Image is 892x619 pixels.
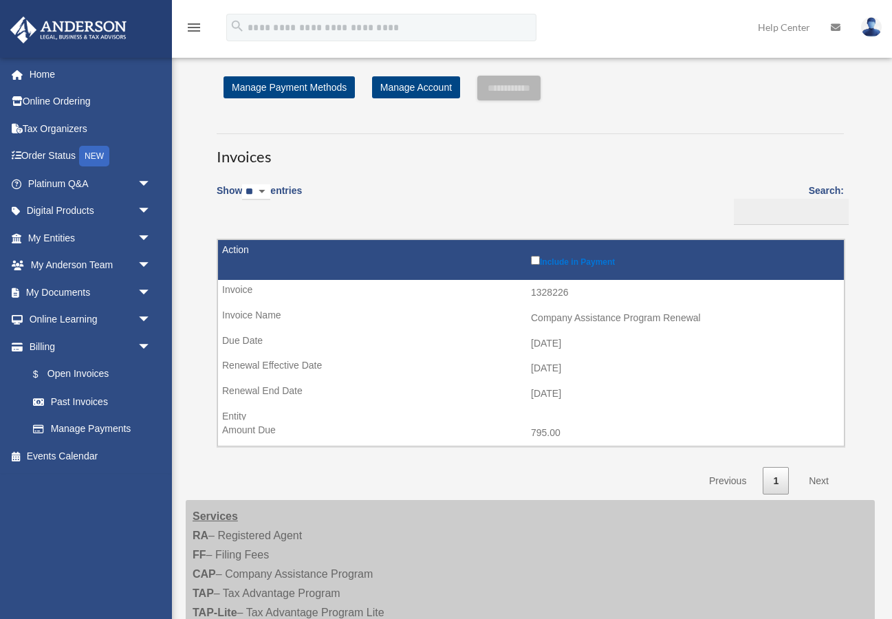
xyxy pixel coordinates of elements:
[531,253,837,267] label: Include in Payment
[186,19,202,36] i: menu
[10,88,172,116] a: Online Ordering
[138,170,165,198] span: arrow_drop_down
[10,115,172,142] a: Tax Organizers
[138,333,165,361] span: arrow_drop_down
[19,360,158,389] a: $Open Invoices
[734,199,849,225] input: Search:
[218,280,844,306] td: 1328226
[729,182,844,225] label: Search:
[218,420,844,446] td: 795.00
[193,510,238,522] strong: Services
[10,333,165,360] a: Billingarrow_drop_down
[10,170,172,197] a: Platinum Q&Aarrow_drop_down
[138,224,165,252] span: arrow_drop_down
[193,549,206,561] strong: FF
[372,76,460,98] a: Manage Account
[193,587,214,599] strong: TAP
[10,442,172,470] a: Events Calendar
[224,76,355,98] a: Manage Payment Methods
[10,224,172,252] a: My Entitiesarrow_drop_down
[217,182,302,214] label: Show entries
[218,356,844,382] td: [DATE]
[217,133,844,168] h3: Invoices
[138,306,165,334] span: arrow_drop_down
[230,19,245,34] i: search
[218,381,844,407] td: [DATE]
[6,17,131,43] img: Anderson Advisors Platinum Portal
[10,61,172,88] a: Home
[531,312,837,324] div: Company Assistance Program Renewal
[218,331,844,357] td: [DATE]
[10,197,172,225] a: Digital Productsarrow_drop_down
[10,142,172,171] a: Order StatusNEW
[193,607,237,618] strong: TAP-Lite
[79,146,109,166] div: NEW
[10,306,172,334] a: Online Learningarrow_drop_down
[699,467,757,495] a: Previous
[10,252,172,279] a: My Anderson Teamarrow_drop_down
[531,256,540,265] input: Include in Payment
[138,197,165,226] span: arrow_drop_down
[798,467,839,495] a: Next
[41,366,47,383] span: $
[138,252,165,280] span: arrow_drop_down
[19,415,165,443] a: Manage Payments
[138,279,165,307] span: arrow_drop_down
[242,184,270,200] select: Showentries
[186,24,202,36] a: menu
[193,530,208,541] strong: RA
[763,467,789,495] a: 1
[861,17,882,37] img: User Pic
[10,279,172,306] a: My Documentsarrow_drop_down
[19,388,165,415] a: Past Invoices
[193,568,216,580] strong: CAP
